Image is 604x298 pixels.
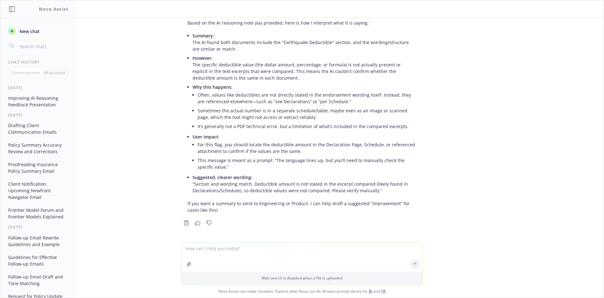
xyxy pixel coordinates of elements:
[18,42,68,51] input: Search chats
[1,224,76,230] div: [DATE]
[6,252,71,269] button: Guidelines for Effective Follow-up Emails
[198,156,417,171] li: This message is meant as a prompt: “The language lines up, but you’ll need to manually check the ...
[11,70,40,75] p: Current account
[6,205,71,222] button: Frontier Model Forum and Frontier Models Explained
[193,84,232,90] span: Why this happens:
[6,272,71,289] button: Follow-up Email Draft and Tone Matching
[6,233,71,250] button: Follow-up Email Rewrite Guidelines and Example
[369,289,372,294] a: BI
[3,285,601,298] span: Nova Assist can make mistakes. Explore what Nova can do: Browse prompt library for and
[44,70,65,75] p: All accounts
[6,140,71,157] button: Policy Summary Accuracy Review and Corrections
[381,289,386,294] a: TR
[187,200,417,213] p: If you want a summary to send to Engineering or Product, I can help draft a suggested “improvemen...
[204,218,214,227] button: Thumbs down
[187,20,417,26] p: Based on the AI reasoning note you provided, here is how I interpret what it is saying:
[193,174,252,180] span: Suggested, clearer wording:
[198,140,417,156] li: For this flag, you should locate the deductible amount in the Declaration Page, Schedule, or refe...
[6,25,71,37] button: New chat
[198,106,417,122] li: Sometimes the actual number is in a separate schedule/table, maybe even as an image or scanned pa...
[185,275,419,281] p: Web search is disabled when a file is uploaded
[193,55,213,61] span: However:
[6,120,71,137] button: Drafting Client Communication Emails
[1,85,76,90] div: [DATE]
[39,6,69,12] h1: Nova Assist
[198,122,417,131] li: It’s generally not a PDF technical error, but a limitation of what’s included in the compared exc...
[193,55,417,81] p: The specific deductible value (the dollar amount, percentage, or formula) is not actually present...
[183,220,189,226] svg: Copy to clipboard
[193,134,220,140] span: User impact:
[1,59,76,65] div: Chat History
[1,112,76,118] div: [DATE]
[193,174,417,194] p: “Section and wording match. Deductible amount is not stated in the excerpt compared (likely found...
[6,179,71,202] button: Client Notification: Upcoming Newfront Navigator Email
[193,32,417,52] p: The AI found both documents include the "Earthquake Deductible" section, and the wording/structur...
[6,93,71,110] button: Improving AI Reasoning Feedback Presentation
[198,90,417,106] li: Often, values like deductibles are not directly stated in the endorsement wording itself. Instead...
[18,28,40,35] span: New chat
[193,33,214,39] span: Summary:
[6,159,71,176] button: Proofreading Insurance Policy Summary Email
